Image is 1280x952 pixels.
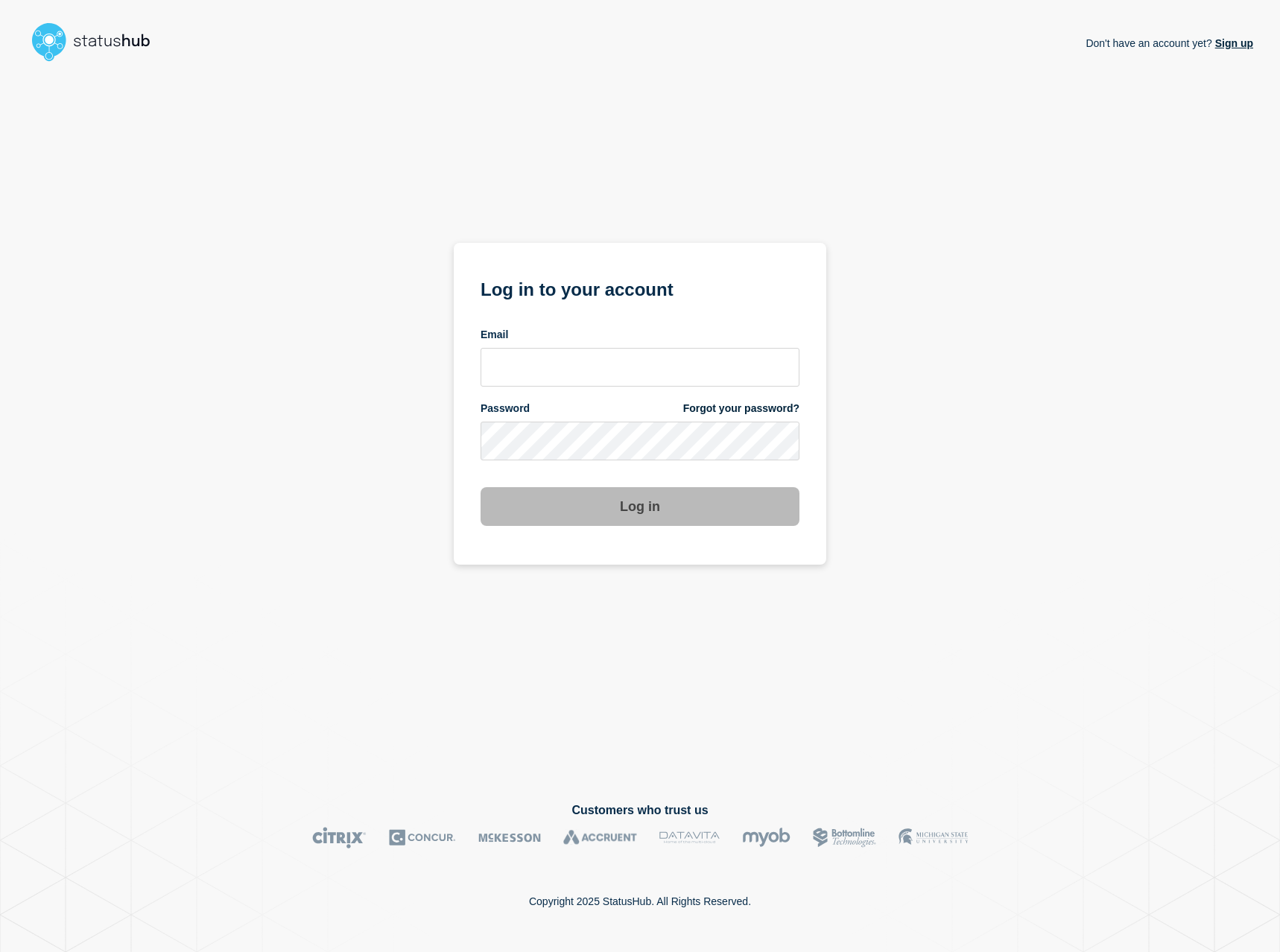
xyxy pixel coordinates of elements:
[742,827,791,848] img: myob logo
[481,328,508,342] span: Email
[683,402,799,416] a: Forgot your password?
[481,348,799,387] input: email input
[481,487,799,526] button: Log in
[27,804,1253,817] h2: Customers who trust us
[1212,37,1253,49] a: Sign up
[478,827,541,848] img: McKesson logo
[481,274,799,302] h1: Log in to your account
[1086,25,1253,61] p: Don't have an account yet?
[659,827,720,848] img: DataVita logo
[389,827,456,848] img: Concur logo
[899,827,968,848] img: MSU logo
[563,827,637,848] img: Accruent logo
[481,422,799,460] input: password input
[312,827,367,848] img: Citrix logo
[27,18,168,66] img: StatusHub logo
[481,402,530,416] span: Password
[529,895,751,907] p: Copyright 2025 StatusHub. All Rights Reserved.
[813,827,876,848] img: Bottomline logo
